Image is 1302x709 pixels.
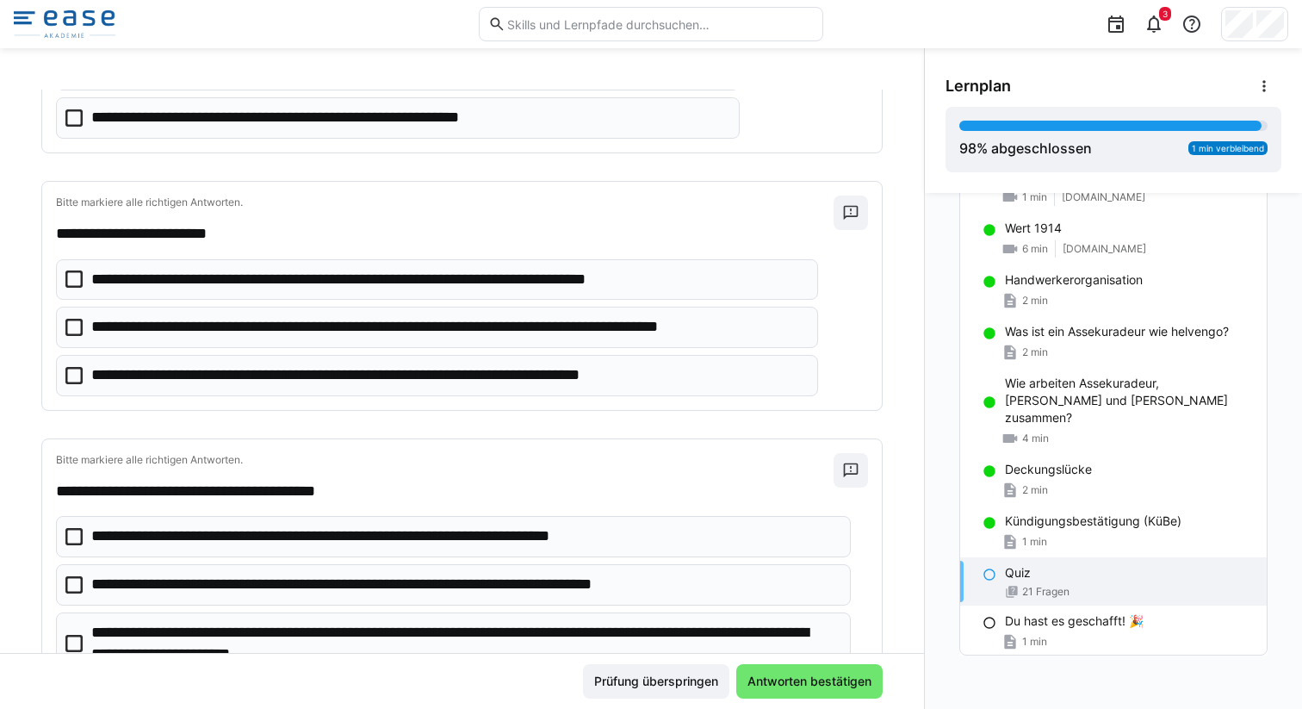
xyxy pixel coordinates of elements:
span: Antworten bestätigen [745,673,874,690]
p: Was ist ein Assekuradeur wie helvengo? [1005,323,1229,340]
p: Handwerkerorganisation [1005,271,1143,289]
span: 1 min [1022,190,1047,204]
span: 3 [1162,9,1168,19]
span: [DOMAIN_NAME] [1063,242,1146,256]
span: 1 min [1022,535,1047,549]
span: 6 min [1022,242,1048,256]
span: [DOMAIN_NAME] [1062,190,1145,204]
span: 1 min [1022,635,1047,649]
button: Prüfung überspringen [583,664,729,699]
button: Antworten bestätigen [736,664,883,699]
p: Bitte markiere alle richtigen Antworten. [56,453,834,467]
span: 1 min verbleibend [1192,143,1264,153]
span: 2 min [1022,294,1048,308]
p: Du hast es geschafft! 🎉 [1005,613,1144,630]
p: Wert 1914 [1005,220,1062,237]
p: Kündigungsbestätigung (KüBe) [1005,513,1181,530]
span: 98 [959,140,976,157]
input: Skills und Lernpfade durchsuchen… [505,16,814,32]
p: Bitte markiere alle richtigen Antworten. [56,196,834,209]
span: 4 min [1022,432,1049,445]
span: 2 min [1022,345,1048,359]
p: Deckungslücke [1005,461,1092,478]
p: Quiz [1005,564,1031,582]
span: Lernplan [945,77,1011,96]
p: Wie arbeiten Assekuradeur, [PERSON_NAME] und [PERSON_NAME] zusammen? [1005,375,1253,426]
span: 21 Fragen [1022,585,1069,599]
span: 2 min [1022,483,1048,497]
span: Prüfung überspringen [592,673,721,690]
div: % abgeschlossen [959,138,1092,159]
